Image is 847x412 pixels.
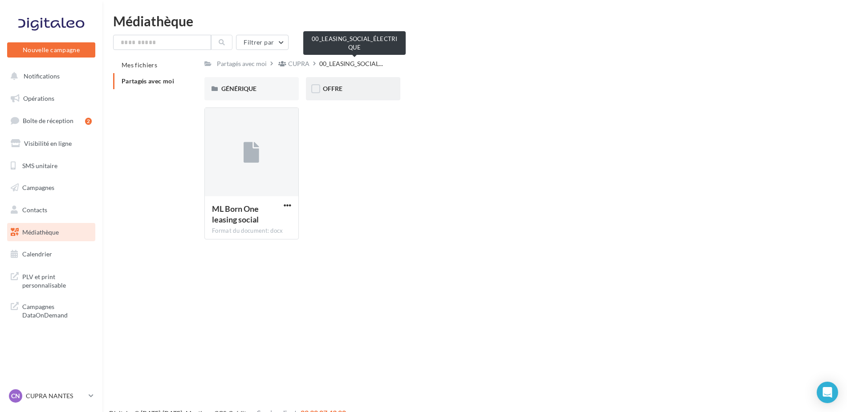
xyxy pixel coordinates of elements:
[5,89,97,108] a: Opérations
[22,161,57,169] span: SMS unitaire
[122,61,157,69] span: Mes fichiers
[5,178,97,197] a: Campagnes
[22,184,54,191] span: Campagnes
[22,206,47,214] span: Contacts
[5,67,94,86] button: Notifications
[22,271,92,290] span: PLV et print personnalisable
[24,140,72,147] span: Visibilité en ligne
[217,59,267,68] div: Partagés avec moi
[26,391,85,400] p: CUPRA NANTES
[5,245,97,264] a: Calendrier
[23,95,54,102] span: Opérations
[5,297,97,323] a: Campagnes DataOnDemand
[24,72,60,80] span: Notifications
[303,31,406,55] div: 00_LEASING_SOCIAL_ÉLECTRIQUE
[221,85,257,92] span: GÉNÉRIQUE
[23,117,73,124] span: Boîte de réception
[113,14,836,28] div: Médiathèque
[288,59,309,68] div: CUPRA
[7,42,95,58] button: Nouvelle campagne
[7,387,95,404] a: CN CUPRA NANTES
[323,85,342,92] span: OFFRE
[122,77,174,85] span: Partagés avec moi
[22,301,92,320] span: Campagnes DataOnDemand
[212,227,291,235] div: Format du document: docx
[22,250,52,258] span: Calendrier
[236,35,289,50] button: Filtrer par
[5,111,97,130] a: Boîte de réception2
[212,204,259,224] span: ML Born One leasing social
[11,391,20,400] span: CN
[5,223,97,242] a: Médiathèque
[5,134,97,153] a: Visibilité en ligne
[22,228,59,236] span: Médiathèque
[5,267,97,293] a: PLV et print personnalisable
[319,59,383,68] span: 00_LEASING_SOCIAL...
[5,157,97,175] a: SMS unitaire
[5,201,97,219] a: Contacts
[85,118,92,125] div: 2
[817,382,838,403] div: Open Intercom Messenger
